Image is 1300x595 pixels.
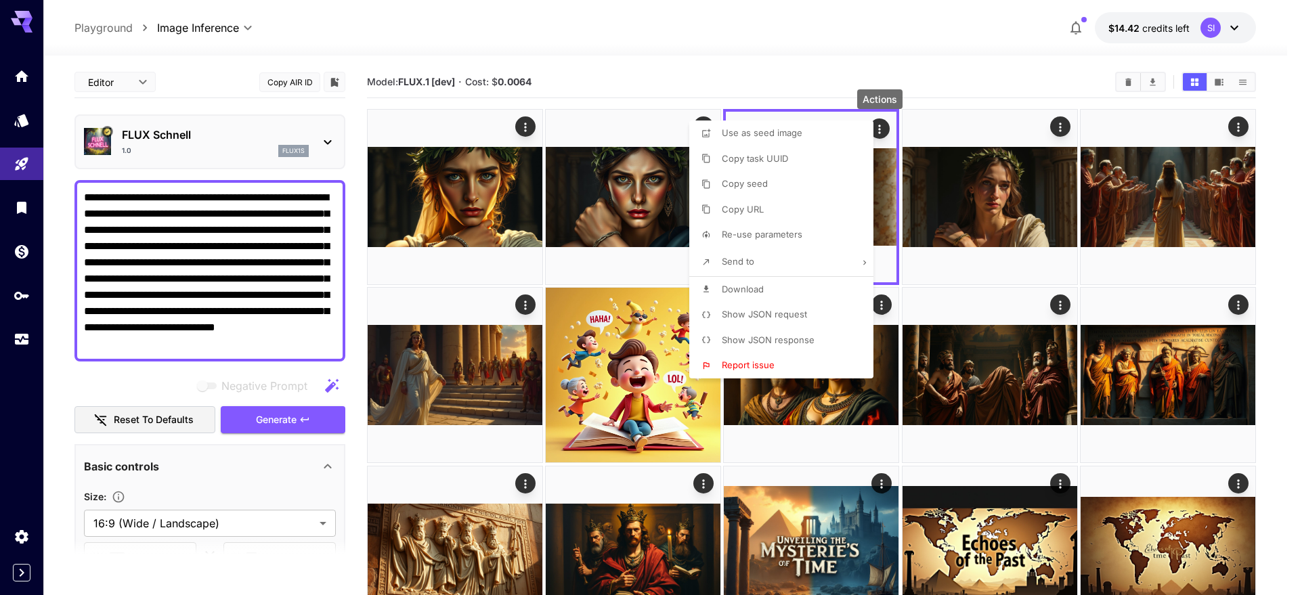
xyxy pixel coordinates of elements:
span: Show JSON request [722,309,807,319]
span: Copy URL [722,204,764,215]
span: Download [722,284,764,294]
span: Re-use parameters [722,229,802,240]
div: Actions [857,89,903,109]
span: Copy task UUID [722,153,788,164]
span: Send to [722,256,754,267]
span: Copy seed [722,178,768,189]
span: Report issue [722,359,775,370]
span: Show JSON response [722,334,815,345]
span: Use as seed image [722,127,802,138]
